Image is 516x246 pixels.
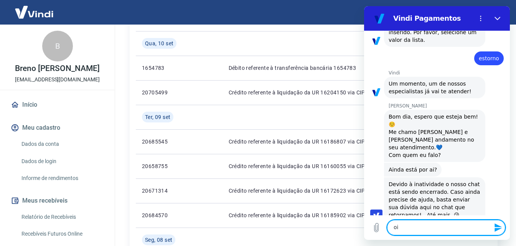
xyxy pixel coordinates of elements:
[229,64,383,72] p: Débito referente à transferência bancária 1654783
[18,209,106,225] a: Relatório de Recebíveis
[142,138,182,145] p: 20685545
[145,113,170,121] span: Ter, 09 set
[229,211,383,219] p: Crédito referente à liquidação da UR 16185902 via CIP
[18,226,106,242] a: Recebíveis Futuros Online
[9,119,106,136] button: Meu cadastro
[229,138,383,145] p: Crédito referente à liquidação da UR 16186807 via CIP
[18,136,106,152] a: Dados da conta
[364,6,510,240] iframe: Janela de mensagens
[15,64,99,73] p: Breno [PERSON_NAME]
[9,96,106,113] a: Início
[479,5,507,20] button: Sair
[229,162,383,170] p: Crédito referente à liquidação da UR 16160055 via CIP
[229,187,383,195] p: Crédito referente à liquidação da UR 16172623 via CIP
[15,76,100,84] p: [EMAIL_ADDRESS][DOMAIN_NAME]
[142,89,182,96] p: 20705499
[9,0,59,24] img: Vindi
[145,40,173,47] span: Qua, 10 set
[142,187,182,195] p: 20671314
[42,31,73,61] div: B
[142,64,182,72] p: 1654783
[142,162,182,170] p: 20658755
[142,211,182,219] p: 20684570
[145,236,172,244] span: Seg, 08 set
[18,170,106,186] a: Informe de rendimentos
[18,154,106,169] a: Dados de login
[229,89,383,96] p: Crédito referente à liquidação da UR 16204150 via CIP
[9,192,106,209] button: Meus recebíveis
